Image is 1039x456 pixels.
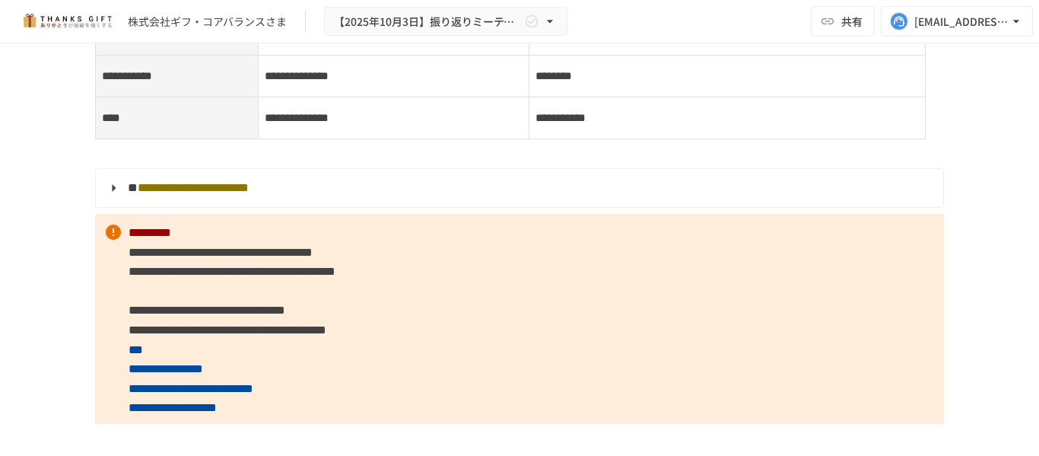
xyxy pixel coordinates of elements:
[841,13,863,30] span: 共有
[324,7,567,37] button: 【2025年10月3日】振り返りミーティング
[334,12,521,31] span: 【2025年10月3日】振り返りミーティング
[18,9,116,33] img: mMP1OxWUAhQbsRWCurg7vIHe5HqDpP7qZo7fRoNLXQh
[914,12,1009,31] div: [EMAIL_ADDRESS][DOMAIN_NAME]
[128,14,287,30] div: 株式会社ギフ・コアバランスさま
[811,6,875,37] button: 共有
[881,6,1033,37] button: [EMAIL_ADDRESS][DOMAIN_NAME]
